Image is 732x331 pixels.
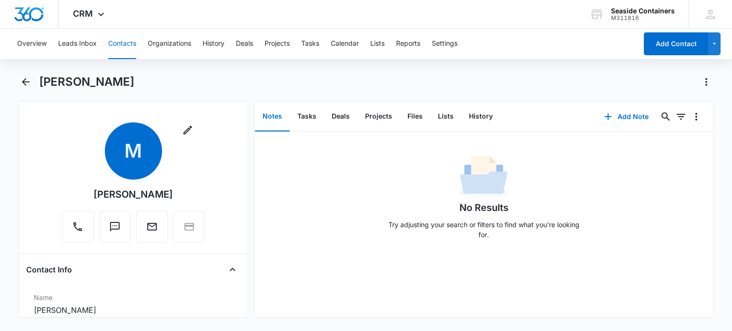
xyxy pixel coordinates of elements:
[108,29,136,59] button: Contacts
[432,29,457,59] button: Settings
[99,226,131,234] a: Text
[34,292,232,302] label: Name
[26,289,240,320] div: Name[PERSON_NAME]
[611,7,675,15] div: account name
[93,187,173,201] div: [PERSON_NAME]
[357,102,400,131] button: Projects
[595,105,658,128] button: Add Note
[62,211,93,242] button: Call
[460,153,508,201] img: No Data
[225,262,240,277] button: Close
[136,226,168,234] a: Email
[430,102,461,131] button: Lists
[611,15,675,21] div: account id
[39,75,134,89] h1: [PERSON_NAME]
[58,29,97,59] button: Leads Inbox
[331,29,359,59] button: Calendar
[148,29,191,59] button: Organizations
[699,74,714,90] button: Actions
[396,29,420,59] button: Reports
[99,211,131,242] button: Text
[105,122,162,180] span: M
[370,29,385,59] button: Lists
[644,32,708,55] button: Add Contact
[324,102,357,131] button: Deals
[290,102,324,131] button: Tasks
[26,264,72,275] h4: Contact Info
[689,109,704,124] button: Overflow Menu
[203,29,224,59] button: History
[461,102,500,131] button: History
[459,201,508,215] h1: No Results
[18,74,33,90] button: Back
[255,102,290,131] button: Notes
[384,220,584,240] p: Try adjusting your search or filters to find what you’re looking for.
[301,29,319,59] button: Tasks
[136,211,168,242] button: Email
[658,109,673,124] button: Search...
[73,9,93,19] span: CRM
[17,29,47,59] button: Overview
[400,102,430,131] button: Files
[673,109,689,124] button: Filters
[34,304,232,316] dd: [PERSON_NAME]
[236,29,253,59] button: Deals
[264,29,290,59] button: Projects
[62,226,93,234] a: Call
